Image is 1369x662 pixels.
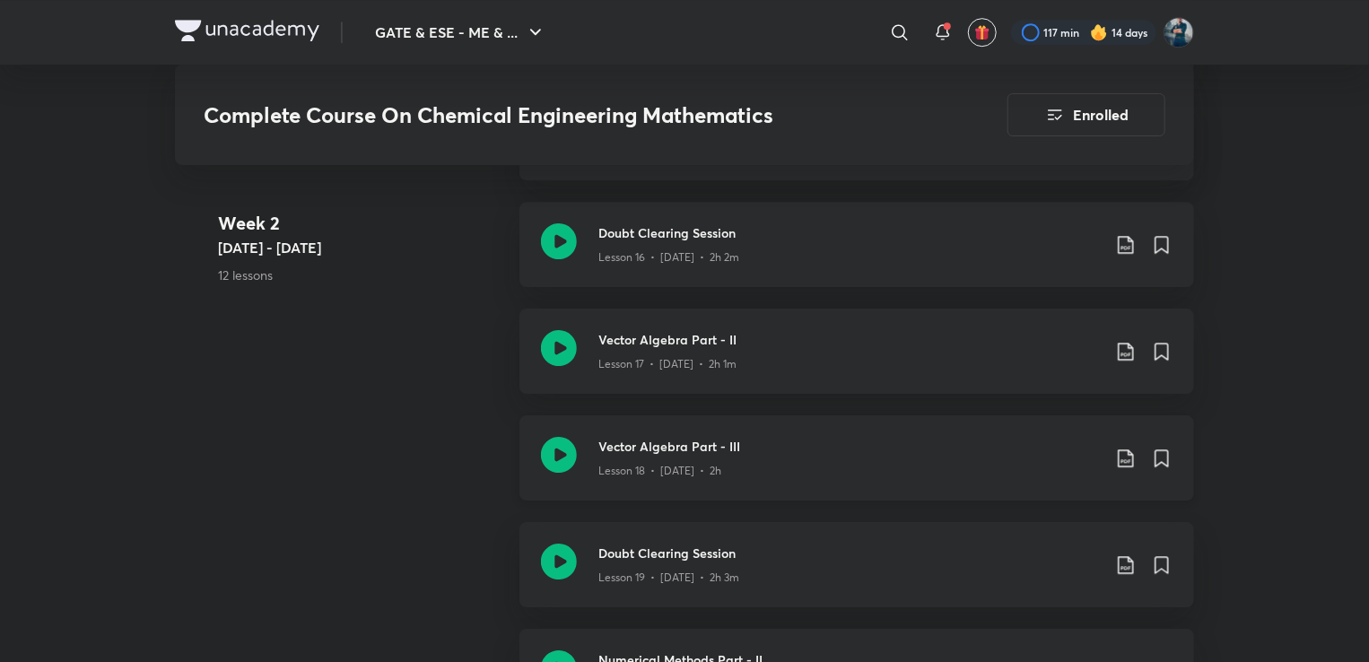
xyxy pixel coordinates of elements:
p: 12 lessons [218,266,505,285]
h5: [DATE] - [DATE] [218,238,505,259]
button: GATE & ESE - ME & ... [364,14,557,50]
p: Lesson 16 • [DATE] • 2h 2m [598,249,739,266]
img: streak [1090,23,1108,41]
a: Vector Algebra Part - IIILesson 18 • [DATE] • 2h [519,415,1194,522]
h3: Vector Algebra Part - II [598,330,1101,349]
a: Doubt Clearing SessionLesson 16 • [DATE] • 2h 2m [519,202,1194,309]
h3: Complete Course On Chemical Engineering Mathematics [204,102,906,128]
a: Company Logo [175,20,319,46]
p: Lesson 18 • [DATE] • 2h [598,463,721,479]
h3: Doubt Clearing Session [598,223,1101,242]
a: Vector Algebra Part - IILesson 17 • [DATE] • 2h 1m [519,309,1194,415]
img: Company Logo [175,20,319,41]
button: Enrolled [1007,93,1165,136]
img: avatar [974,24,990,40]
h4: Week 2 [218,211,505,238]
img: Vinay Upadhyay [1164,17,1194,48]
a: Doubt Clearing SessionLesson 19 • [DATE] • 2h 3m [519,522,1194,629]
h3: Vector Algebra Part - III [598,437,1101,456]
button: avatar [968,18,997,47]
p: Lesson 17 • [DATE] • 2h 1m [598,356,737,372]
h3: Doubt Clearing Session [598,544,1101,562]
p: Lesson 19 • [DATE] • 2h 3m [598,570,739,586]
